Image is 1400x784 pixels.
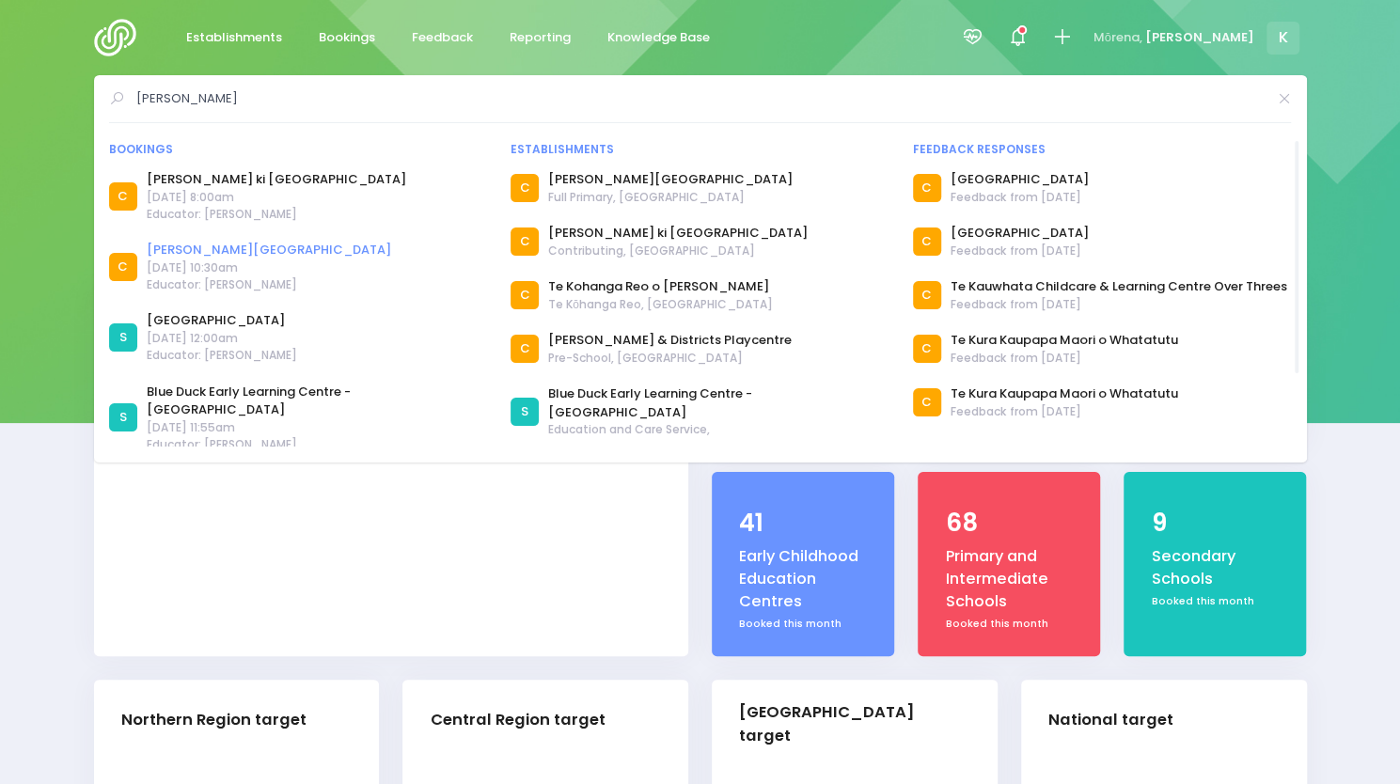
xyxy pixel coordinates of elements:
[945,617,1073,632] div: Booked this month
[913,141,1292,158] div: Feedback responses
[511,335,539,363] div: C
[109,253,137,281] div: C
[109,323,137,352] div: S
[431,709,606,732] div: Central Region target
[511,141,889,158] div: Establishments
[913,335,941,363] div: C
[951,331,1178,350] a: Te Kura Kaupapa Maori o Whatatutu
[739,617,867,632] div: Booked this month
[951,224,1089,243] a: [GEOGRAPHIC_DATA]
[510,28,571,47] span: Reporting
[913,174,941,202] div: C
[592,20,726,56] a: Knowledge Base
[147,330,297,347] span: [DATE] 12:00am
[951,350,1178,367] span: Feedback from [DATE]
[739,701,954,748] div: [GEOGRAPHIC_DATA] target
[548,243,808,259] span: Contributing, [GEOGRAPHIC_DATA]
[1152,594,1280,609] div: Booked this month
[739,505,867,541] div: 41
[109,141,488,158] div: Bookings
[147,311,297,330] a: [GEOGRAPHIC_DATA]
[147,259,391,276] span: [DATE] 10:30am
[913,388,941,416] div: C
[171,20,298,56] a: Establishments
[548,296,773,313] span: Te Kōhanga Reo, [GEOGRAPHIC_DATA]
[548,189,793,206] span: Full Primary, [GEOGRAPHIC_DATA]
[951,384,1178,403] a: Te Kura Kaupapa Maori o Whatatutu
[548,277,773,296] a: Te Kohanga Reo o [PERSON_NAME]
[109,403,137,431] div: S
[186,28,282,47] span: Establishments
[147,276,391,293] span: Educator: [PERSON_NAME]
[109,182,137,211] div: C
[495,20,587,56] a: Reporting
[1152,545,1280,591] div: Secondary Schools
[511,281,539,309] div: C
[951,189,1089,206] span: Feedback from [DATE]
[147,206,406,223] span: Educator: [PERSON_NAME]
[951,403,1178,420] span: Feedback from [DATE]
[1048,709,1173,732] div: National target
[304,20,391,56] a: Bookings
[412,28,473,47] span: Feedback
[94,19,148,56] img: Logo
[945,545,1073,614] div: Primary and Intermediate Schools
[136,85,1266,113] input: Search for anything (like establishments, bookings, or feedback)
[548,331,792,350] a: [PERSON_NAME] & Districts Playcentre
[945,505,1073,541] div: 68
[739,545,867,614] div: Early Childhood Education Centres
[1145,28,1254,47] span: [PERSON_NAME]
[147,189,406,206] span: [DATE] 8:00am
[121,709,307,732] div: Northern Region target
[147,241,391,259] a: [PERSON_NAME][GEOGRAPHIC_DATA]
[951,296,1287,313] span: Feedback from [DATE]
[951,243,1089,259] span: Feedback from [DATE]
[951,277,1287,296] a: Te Kauwhata Childcare & Learning Centre Over Threes
[913,227,941,256] div: C
[1152,505,1280,541] div: 9
[548,421,889,438] span: Education and Care Service,
[147,383,488,419] a: Blue Duck Early Learning Centre - [GEOGRAPHIC_DATA]
[951,170,1089,189] a: [GEOGRAPHIC_DATA]
[511,174,539,202] div: C
[607,28,710,47] span: Knowledge Base
[511,398,539,426] div: S
[548,224,808,243] a: [PERSON_NAME] ki [GEOGRAPHIC_DATA]
[548,170,793,189] a: [PERSON_NAME][GEOGRAPHIC_DATA]
[147,347,297,364] span: Educator: [PERSON_NAME]
[1093,28,1142,47] span: Mōrena,
[1266,22,1299,55] span: K
[319,28,375,47] span: Bookings
[147,170,406,189] a: [PERSON_NAME] ki [GEOGRAPHIC_DATA]
[913,281,941,309] div: C
[397,20,489,56] a: Feedback
[511,227,539,256] div: C
[147,419,488,436] span: [DATE] 11:55am
[147,436,488,453] span: Educator: [PERSON_NAME]
[548,350,792,367] span: Pre-School, [GEOGRAPHIC_DATA]
[548,384,889,421] a: Blue Duck Early Learning Centre - [GEOGRAPHIC_DATA]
